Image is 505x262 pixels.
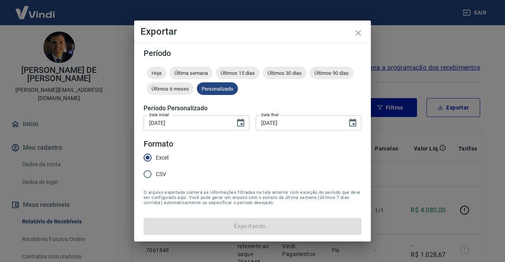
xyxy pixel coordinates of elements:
[147,70,166,76] span: Hoje
[197,86,238,92] span: Personalizado
[216,70,260,76] span: Últimos 15 dias
[144,49,361,57] h5: Período
[261,112,279,118] label: Data final
[170,67,213,79] div: Última semana
[149,112,169,118] label: Data inicial
[256,115,342,130] input: DD/MM/YYYY
[144,138,173,150] legend: Formato
[310,67,353,79] div: Últimos 90 dias
[144,104,361,112] h5: Período Personalizado
[345,115,361,131] button: Choose date, selected date is 15 de out de 2025
[263,70,307,76] span: Últimos 30 dias
[233,115,249,131] button: Choose date, selected date is 14 de out de 2025
[147,67,166,79] div: Hoje
[156,170,166,178] span: CSV
[263,67,307,79] div: Últimos 30 dias
[144,115,230,130] input: DD/MM/YYYY
[197,82,238,95] div: Personalizado
[156,154,168,162] span: Excel
[147,86,194,92] span: Últimos 6 meses
[310,70,353,76] span: Últimos 90 dias
[216,67,260,79] div: Últimos 15 dias
[140,27,365,36] h4: Exportar
[147,82,194,95] div: Últimos 6 meses
[170,70,213,76] span: Última semana
[349,24,368,43] button: close
[144,190,361,205] span: O arquivo exportado conterá as informações filtradas na tela anterior com exceção do período que ...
